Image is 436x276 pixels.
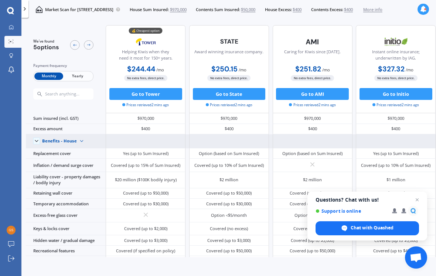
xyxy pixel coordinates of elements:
[109,88,182,100] button: Go to Tower
[124,75,167,81] span: No extra fees, direct price.
[291,75,334,81] span: No extra fees, direct price.
[290,248,335,254] div: Covered (up to $50,000)
[360,88,432,100] button: Go to Initio
[127,64,155,74] b: $244.44
[116,248,175,254] div: Covered (if specified on policy)
[196,7,240,13] span: Contents Sum Insured:
[26,159,106,172] div: Inflation / demand surge cover
[206,102,252,108] span: Prices retrieved 2 mins ago
[26,113,106,124] div: Sum insured (incl. GST)
[156,67,164,73] span: / mo
[26,199,106,209] div: Temporary accommodation
[316,197,419,203] span: Questions? Chat with us!
[211,64,238,74] b: $250.15
[207,238,251,243] div: Covered (up to $3,000)
[26,222,106,235] div: Keys & locks cover
[189,113,269,124] div: $970,000
[210,34,249,48] img: State-text-1.webp
[239,67,246,73] span: / mo
[322,67,330,73] span: / mo
[405,246,427,269] div: Open chat
[293,226,331,232] div: Covered (no excess)
[211,212,247,218] div: Option <$5/month
[265,7,292,13] span: House Excess:
[123,151,168,156] div: Yes (up to Sum Insured)
[193,88,266,100] button: Go to State
[63,73,92,80] span: Yearly
[115,177,177,183] div: $20 million ($100K bodily injury)
[35,6,42,13] img: home-and-contents.b802091223b8502ef2dd.svg
[122,102,169,108] span: Prices retrieved 2 mins ago
[106,124,185,134] div: $400
[26,246,106,256] div: Recreational features
[376,34,415,49] img: Initio.webp
[26,172,106,188] div: Liability cover - property damages / bodily injury
[311,7,343,13] span: Contents Excess:
[373,190,419,196] div: Covered (up to $25,000)
[293,34,332,49] img: AMI-text-1.webp
[316,221,419,235] div: Chat with Quashed
[291,238,334,243] div: Covered (up to $3,000)
[374,75,418,81] span: No extra fees, direct price.
[372,102,419,108] span: Prices retrieved 2 mins ago
[126,34,166,49] img: Tower.webp
[210,226,248,232] div: Covered (no excess)
[413,195,422,204] span: Close chat
[111,162,180,168] div: Covered (up to 15% of Sum Insured)
[33,39,59,44] span: We've found
[33,63,93,69] div: Payment frequency
[206,190,252,196] div: Covered (up to $50,000)
[276,88,349,100] button: Go to AMI
[284,49,341,64] div: Caring for Kiwis since [DATE].
[106,113,185,124] div: $970,000
[199,151,259,156] div: Option (based on Sum Insured)
[26,256,106,266] div: Special features
[373,248,419,254] div: Covered (up to $45,000)
[293,7,302,13] span: $400
[356,124,436,134] div: $400
[129,28,163,34] div: 💰 Cheapest option
[124,226,167,232] div: Covered (up to $2,000)
[206,201,252,207] div: Covered (up to $30,000)
[273,113,352,124] div: $970,000
[44,91,105,97] input: Search anything...
[26,148,106,159] div: Replacement cover
[26,124,106,134] div: Excess amount
[219,177,238,183] div: $2 million
[206,248,252,254] div: Covered (up to $50,000)
[373,151,419,156] div: Yes (up to Sum Insured)
[344,7,353,13] span: $400
[303,177,322,183] div: $2 million
[290,190,335,196] div: Covered (up to $50,000)
[207,75,251,81] span: No extra fees, direct price.
[26,235,106,246] div: Hidden water / gradual damage
[34,73,63,80] span: Monthly
[294,212,330,218] div: Option <$5/month
[33,43,59,51] span: 5 options
[123,201,168,207] div: Covered (up to $30,000)
[290,201,335,207] div: Covered (up to $30,000)
[363,7,382,13] span: More info
[194,162,264,168] div: Covered (up to 10% of Sum Insured)
[361,49,430,64] div: Instant online insurance; underwritten by IAG.
[26,188,106,199] div: Retaining wall cover
[361,162,430,168] div: Covered (up to 10% of Sum Insured)
[45,7,113,13] p: Market Scan for [STREET_ADDRESS]
[282,151,343,156] div: Option (based on Sum Insured)
[386,177,405,183] div: $1 million
[170,7,187,13] span: $970,000
[356,113,436,124] div: $970,000
[77,137,86,146] img: Benefit content down
[194,49,263,64] div: Award winning insurance company.
[273,124,352,134] div: $400
[378,64,405,74] b: $327.32
[123,190,168,196] div: Covered (up to $50,000)
[295,64,321,74] b: $251.82
[124,238,167,243] div: Covered (up to $3,000)
[7,226,16,235] img: 693f78a985d17f4c3b4623c975fa885b
[26,209,106,222] div: Excess-free glass cover
[130,7,169,13] span: House Sum Insured:
[289,102,335,108] span: Prices retrieved 2 mins ago
[351,225,394,231] span: Chat with Quashed
[189,124,269,134] div: $400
